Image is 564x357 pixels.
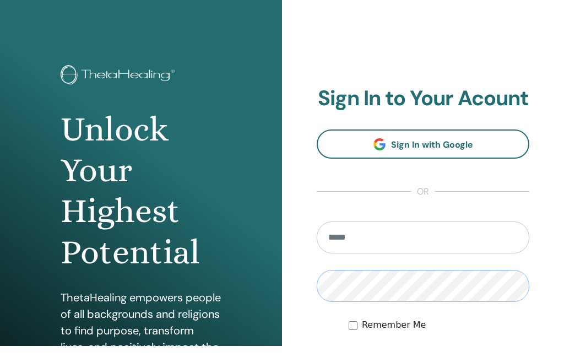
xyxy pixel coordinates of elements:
h2: Sign In to Your Acount [317,97,529,122]
h1: Unlock Your Highest Potential [61,120,221,284]
span: or [411,196,435,209]
label: Remember Me [362,329,426,343]
span: Sign In with Google [391,150,473,161]
a: Sign In with Google [317,140,529,170]
div: Keep me authenticated indefinitely or until I manually logout [349,329,529,343]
